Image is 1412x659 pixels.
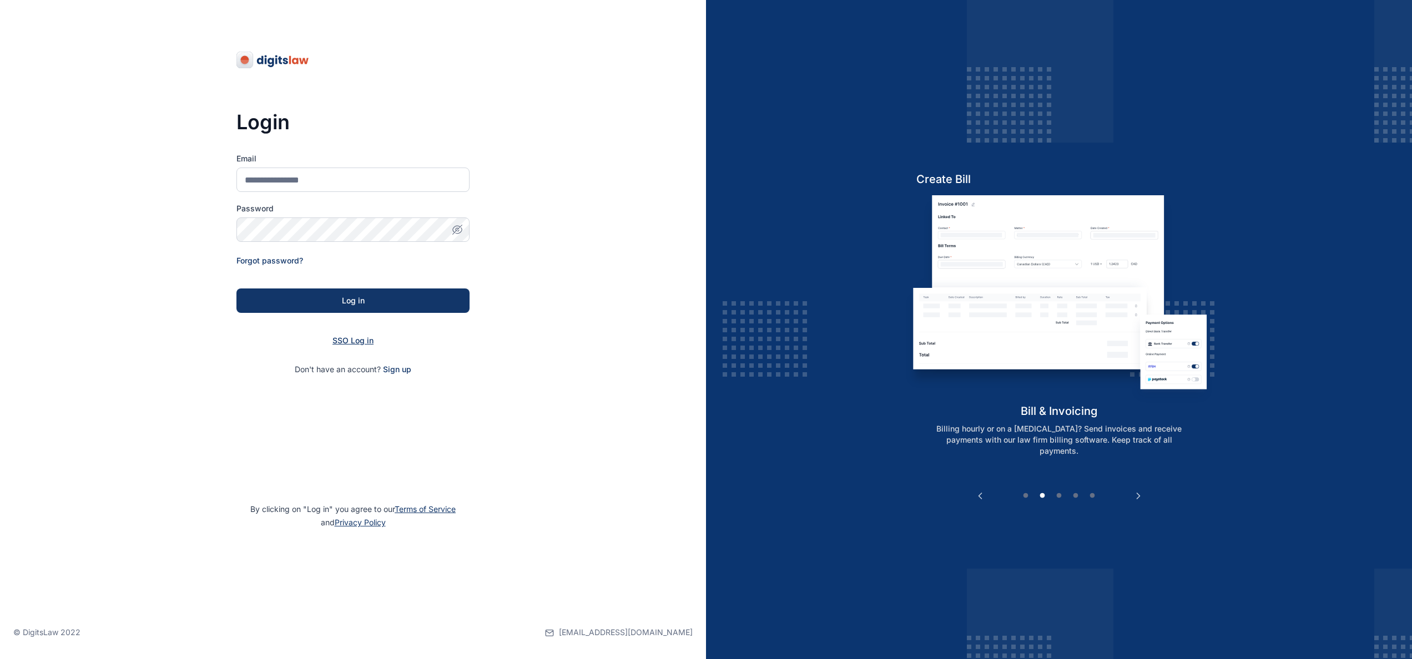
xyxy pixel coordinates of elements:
a: Forgot password? [236,256,303,265]
a: [EMAIL_ADDRESS][DOMAIN_NAME] [545,606,693,659]
button: Next [1133,490,1144,501]
img: digitslaw-logo [236,51,310,69]
a: Privacy Policy [335,518,386,527]
label: Email [236,153,470,164]
a: Terms of Service [395,504,456,514]
div: Log in [254,295,452,306]
button: Log in [236,288,470,313]
button: 2 [1037,490,1048,501]
a: SSO Log in [332,336,374,345]
button: Previous [975,490,986,501]
p: By clicking on "Log in" you agree to our [13,503,693,529]
h5: bill & invoicing [905,403,1213,419]
p: Billing hourly or on a [MEDICAL_DATA]? Send invoices and receive payments with our law firm billi... [917,423,1201,457]
button: 3 [1053,490,1065,501]
a: Sign up [383,364,411,374]
button: 4 [1070,490,1081,501]
h3: Login [236,111,470,133]
p: © DigitsLaw 2022 [13,627,80,638]
button: 5 [1087,490,1098,501]
img: bill-and-invoicin [905,195,1213,403]
button: 1 [1020,490,1031,501]
span: Sign up [383,364,411,375]
h5: Create Bill [905,171,1213,187]
span: and [321,518,386,527]
p: Don't have an account? [236,364,470,375]
label: Password [236,203,470,214]
span: [EMAIL_ADDRESS][DOMAIN_NAME] [559,627,693,638]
